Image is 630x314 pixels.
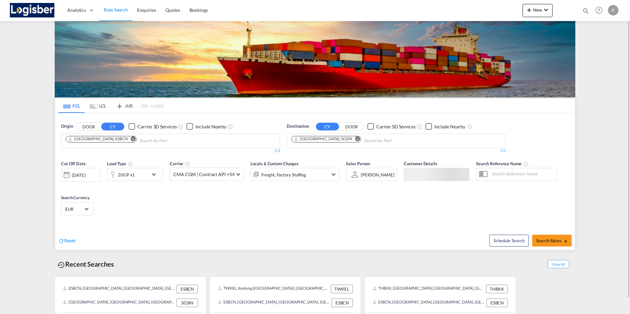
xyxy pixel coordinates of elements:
[118,170,135,179] div: 20GP x1
[228,124,233,129] md-icon: Unchecked: Ignores neighbouring ports when fetching rates.Checked : Includes neighbouring ports w...
[137,123,177,130] div: Carrier SD Services
[104,7,128,13] span: Rate Search
[532,235,572,247] button: Search Ratesicon-arrow-right
[404,161,437,166] span: Customer Details
[64,238,75,243] span: Reset
[57,261,65,269] md-icon: icon-backup-restore
[340,123,363,130] button: DOOR
[523,161,529,167] md-icon: Your search will be saved by the below given name
[186,123,226,130] md-checkbox: Checkbox No Ink
[218,299,330,307] div: ESBCN, Barcelona, Spain, Southern Europe, Europe
[331,299,353,307] div: ESBCN
[542,6,550,14] md-icon: icon-chevron-down
[489,235,529,247] button: Note: By default Schedule search will only considerorigin ports, destination ports and cut off da...
[150,170,161,178] md-icon: icon-chevron-down
[195,123,226,130] div: Include Nearby
[177,299,198,307] div: SGSIN
[608,5,618,15] div: P
[58,238,64,244] md-icon: icon-refresh
[55,21,575,97] img: LCL+%26+FCL+BACKGROUND.png
[287,123,309,130] span: Destination
[593,5,608,16] div: Help
[294,136,352,142] div: Singapore, SGSIN
[61,181,66,190] md-datepicker: Select
[61,168,100,182] div: [DATE]
[250,168,339,181] div: Freight Factory Stuffingicon-chevron-down
[486,299,508,307] div: ESBCN
[63,299,175,307] div: SGSIN, Singapore, Singapore, South East Asia, Asia Pacific
[165,7,180,13] span: Quotes
[72,172,85,178] div: [DATE]
[139,136,202,146] input: Chips input.
[346,161,370,166] span: Sales Person
[101,123,124,130] button: CY
[373,299,485,307] div: ESBCN, Barcelona, Spain, Southern Europe, Europe
[68,136,128,142] div: Barcelona, ESBCN
[360,170,395,179] md-select: Sales Person: POL ALVAREZ
[582,7,589,17] div: icon-magnify
[65,204,90,214] md-select: Select Currency: € EUREuro
[137,7,156,13] span: Enquiries
[489,169,557,179] input: Search Reference Name
[61,195,90,200] span: Search Currency
[58,98,85,113] md-tab-item: FCL
[351,136,361,143] button: Remove
[58,237,75,245] div: icon-refreshReset
[170,161,190,166] span: Carrier
[486,285,508,293] div: THBKK
[63,285,175,293] div: ESBCN, Barcelona, Spain, Southern Europe, Europe
[55,113,575,250] div: OriginDOOR CY Checkbox No InkUnchecked: Search for CY (Container Yard) services for all selected ...
[316,123,339,130] button: CY
[287,148,506,154] div: 1/3
[107,168,163,181] div: 20GP x1icon-chevron-down
[294,136,354,142] div: Press delete to remove this chip.
[367,123,415,130] md-checkbox: Checkbox No Ink
[331,285,353,293] div: TWKEL
[434,123,465,130] div: Include Nearby
[10,3,54,18] img: d7a75e507efd11eebffa5922d020a472.png
[593,5,605,16] span: Help
[67,7,86,13] span: Analytics
[107,161,133,166] span: Load Type
[525,7,550,13] span: New
[178,124,183,129] md-icon: Unchecked: Search for CY (Container Yard) services for all selected carriers.Checked : Search for...
[364,136,426,146] input: Chips input.
[61,123,73,130] span: Origin
[185,161,190,167] md-icon: The selected Trucker/Carrierwill be displayed in the rate results If the rates are from another f...
[61,161,86,166] span: Cut Off Date
[189,7,208,13] span: Bookings
[417,124,422,129] md-icon: Unchecked: Search for CY (Container Yard) services for all selected carriers.Checked : Search for...
[467,124,472,129] md-icon: Unchecked: Ignores neighbouring ports when fetching rates.Checked : Includes neighbouring ports w...
[55,257,117,272] div: Recent Searches
[177,285,198,293] div: ESBCN
[261,170,306,179] div: Freight Factory Stuffing
[329,170,337,178] md-icon: icon-chevron-down
[61,148,280,154] div: 1/3
[129,123,177,130] md-checkbox: Checkbox No Ink
[68,136,129,142] div: Press delete to remove this chip.
[85,98,111,113] md-tab-item: LCL
[128,161,133,167] md-icon: icon-information-outline
[218,285,329,293] div: TWKEL, Keelung (Chilung), Taiwan, Province of China, Greater China & Far East Asia, Asia Pacific
[373,285,484,293] div: THBKK, Bangkok, Thailand, South East Asia, Asia Pacific
[548,260,569,268] span: Show All
[425,123,465,130] md-checkbox: Checkbox No Ink
[77,123,100,130] button: DOOR
[525,6,533,14] md-icon: icon-plus 400-fg
[116,102,124,107] md-icon: icon-airplane
[250,161,299,166] span: Locals & Custom Charges
[536,238,568,243] span: Search Rates
[65,206,84,212] span: EUR
[65,134,205,146] md-chips-wrap: Chips container. Use arrow keys to select chips.
[290,134,429,146] md-chips-wrap: Chips container. Use arrow keys to select chips.
[173,171,234,178] span: CMA CGM | Contract API +54
[376,123,415,130] div: Carrier SD Services
[361,172,394,177] div: [PERSON_NAME]
[127,136,136,143] button: Remove
[111,98,137,113] md-tab-item: AIR
[582,7,589,14] md-icon: icon-magnify
[476,161,529,166] span: Search Reference Name
[523,4,553,17] button: icon-plus 400-fgNewicon-chevron-down
[58,98,164,113] md-pagination-wrapper: Use the left and right arrow keys to navigate between tabs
